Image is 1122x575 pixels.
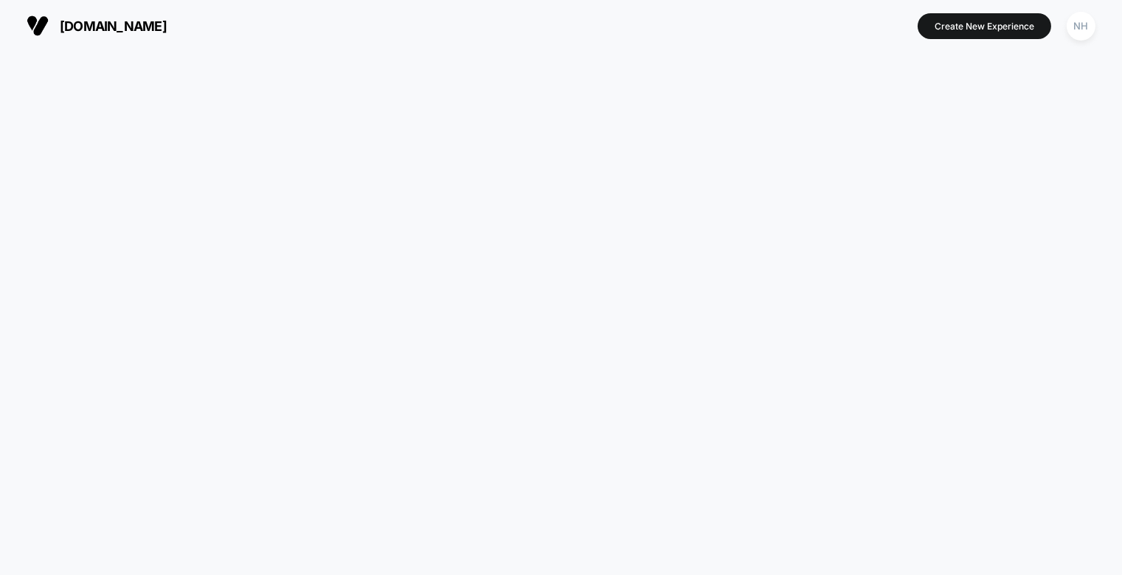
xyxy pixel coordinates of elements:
[60,18,167,34] span: [DOMAIN_NAME]
[918,13,1051,39] button: Create New Experience
[27,15,49,37] img: Visually logo
[22,14,171,38] button: [DOMAIN_NAME]
[1062,11,1100,41] button: NH
[1067,12,1095,41] div: NH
